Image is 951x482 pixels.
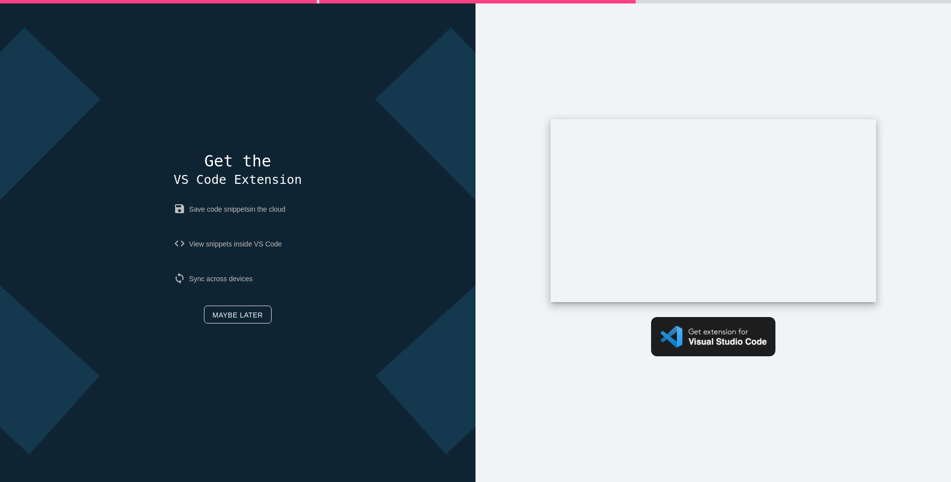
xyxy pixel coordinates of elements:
[174,272,189,284] i: sync
[174,203,189,215] i: save
[174,265,302,293] p: Sync across devices
[651,317,775,356] img: Get VS Code extension
[174,195,302,223] p: Save code snippets
[174,172,302,187] span: VS Code Extension
[250,205,285,213] span: in the cloud
[174,238,189,249] i: code
[204,306,271,323] a: Maybe later
[174,230,302,258] p: View snippets inside VS Code
[174,153,302,188] h4: Get the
